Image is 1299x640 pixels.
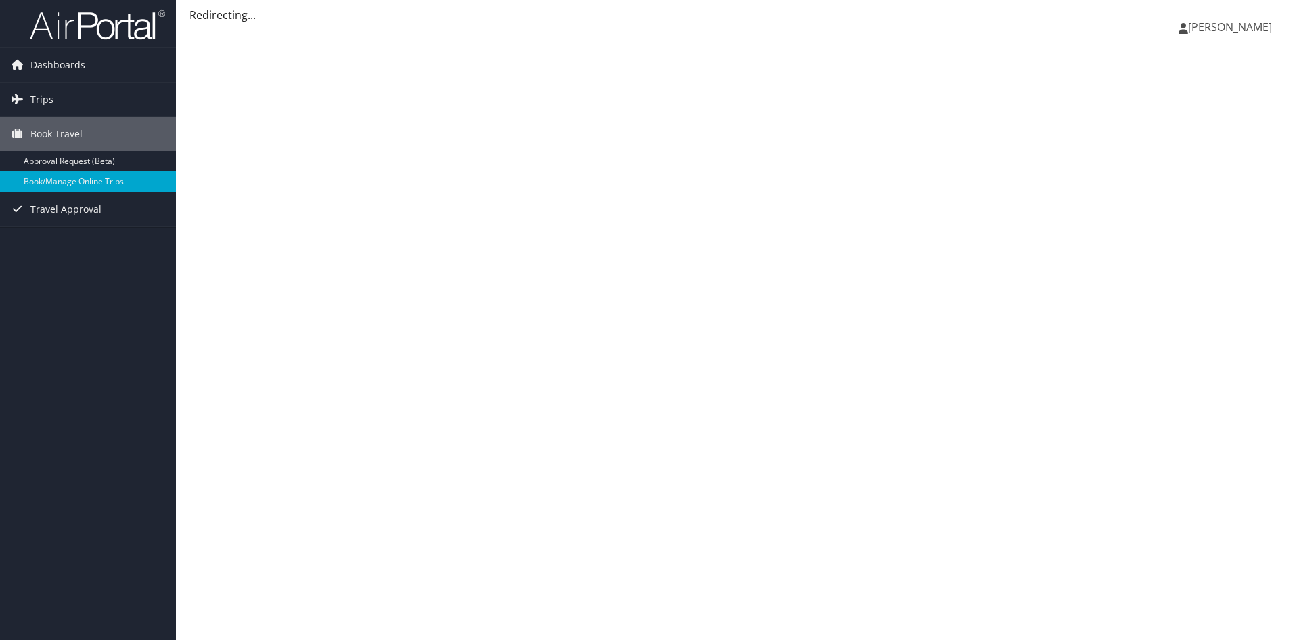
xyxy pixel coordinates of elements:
[1188,20,1272,35] span: [PERSON_NAME]
[30,9,165,41] img: airportal-logo.png
[1179,7,1285,47] a: [PERSON_NAME]
[30,117,83,151] span: Book Travel
[30,48,85,82] span: Dashboards
[30,192,101,226] span: Travel Approval
[30,83,53,116] span: Trips
[189,7,1285,23] div: Redirecting...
